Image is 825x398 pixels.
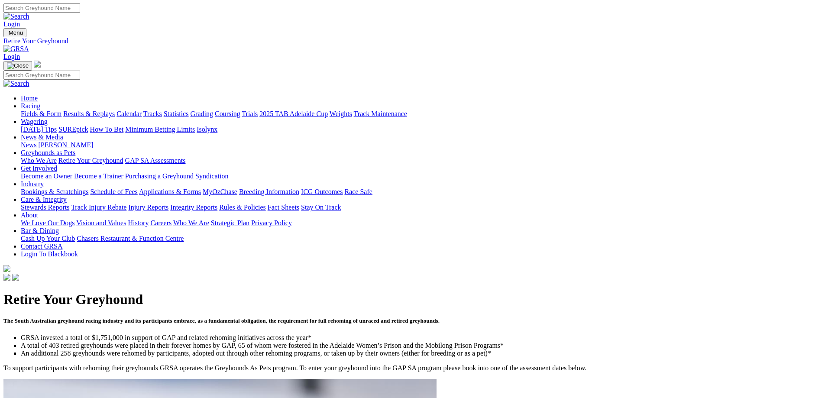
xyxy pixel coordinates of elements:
[21,188,822,196] div: Industry
[143,110,162,117] a: Tracks
[21,126,822,133] div: Wagering
[301,204,341,211] a: Stay On Track
[21,172,822,180] div: Get Involved
[344,188,372,195] a: Race Safe
[197,126,217,133] a: Isolynx
[21,196,67,203] a: Care & Integrity
[21,204,69,211] a: Stewards Reports
[58,157,123,164] a: Retire Your Greyhound
[21,349,822,357] li: An additional 258 greyhounds were rehomed by participants, adopted out through other rehoming pro...
[128,219,149,227] a: History
[21,219,822,227] div: About
[21,126,57,133] a: [DATE] Tips
[21,334,822,342] li: GRSA invested a total of $1,751,000 in support of GAP and related rehoming initiatives across the...
[215,110,240,117] a: Coursing
[3,61,32,71] button: Toggle navigation
[71,204,126,211] a: Track Injury Rebate
[3,37,822,45] a: Retire Your Greyhound
[164,110,189,117] a: Statistics
[3,71,80,80] input: Search
[21,227,59,234] a: Bar & Dining
[3,274,10,281] img: facebook.svg
[354,110,407,117] a: Track Maintenance
[77,235,184,242] a: Chasers Restaurant & Function Centre
[21,133,63,141] a: News & Media
[125,157,186,164] a: GAP SA Assessments
[242,110,258,117] a: Trials
[76,219,126,227] a: Vision and Values
[21,235,75,242] a: Cash Up Your Club
[268,204,299,211] a: Fact Sheets
[191,110,213,117] a: Grading
[21,149,75,156] a: Greyhounds as Pets
[3,364,822,372] p: To support participants with rehoming their greyhounds GRSA operates the Greyhounds As Pets progr...
[9,29,23,36] span: Menu
[21,342,822,349] li: A total of 403 retired greyhounds were placed in their forever homes by GAP, 65 of whom were fost...
[21,157,822,165] div: Greyhounds as Pets
[38,141,93,149] a: [PERSON_NAME]
[3,53,20,60] a: Login
[3,317,822,324] h5: The South Australian greyhound racing industry and its participants embrace, as a fundamental obl...
[21,172,72,180] a: Become an Owner
[3,3,80,13] input: Search
[21,141,822,149] div: News & Media
[21,243,62,250] a: Contact GRSA
[3,20,20,28] a: Login
[125,126,195,133] a: Minimum Betting Limits
[3,80,29,87] img: Search
[330,110,352,117] a: Weights
[21,211,38,219] a: About
[3,291,822,307] h1: Retire Your Greyhound
[3,265,10,272] img: logo-grsa-white.png
[21,94,38,102] a: Home
[58,126,88,133] a: SUREpick
[128,204,168,211] a: Injury Reports
[21,188,88,195] a: Bookings & Scratchings
[21,180,44,188] a: Industry
[125,172,194,180] a: Purchasing a Greyhound
[21,219,74,227] a: We Love Our Dogs
[3,13,29,20] img: Search
[170,204,217,211] a: Integrity Reports
[74,172,123,180] a: Become a Trainer
[90,188,137,195] a: Schedule of Fees
[195,172,228,180] a: Syndication
[21,157,57,164] a: Who We Are
[139,188,201,195] a: Applications & Forms
[3,28,26,37] button: Toggle navigation
[34,61,41,68] img: logo-grsa-white.png
[21,102,40,110] a: Racing
[21,235,822,243] div: Bar & Dining
[63,110,115,117] a: Results & Replays
[116,110,142,117] a: Calendar
[239,188,299,195] a: Breeding Information
[219,204,266,211] a: Rules & Policies
[150,219,171,227] a: Careers
[21,204,822,211] div: Care & Integrity
[21,110,61,117] a: Fields & Form
[7,62,29,69] img: Close
[173,219,209,227] a: Who We Are
[21,165,57,172] a: Get Involved
[12,274,19,281] img: twitter.svg
[21,110,822,118] div: Racing
[259,110,328,117] a: 2025 TAB Adelaide Cup
[211,219,249,227] a: Strategic Plan
[90,126,124,133] a: How To Bet
[21,141,36,149] a: News
[203,188,237,195] a: MyOzChase
[251,219,292,227] a: Privacy Policy
[21,250,78,258] a: Login To Blackbook
[21,118,48,125] a: Wagering
[301,188,343,195] a: ICG Outcomes
[3,45,29,53] img: GRSA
